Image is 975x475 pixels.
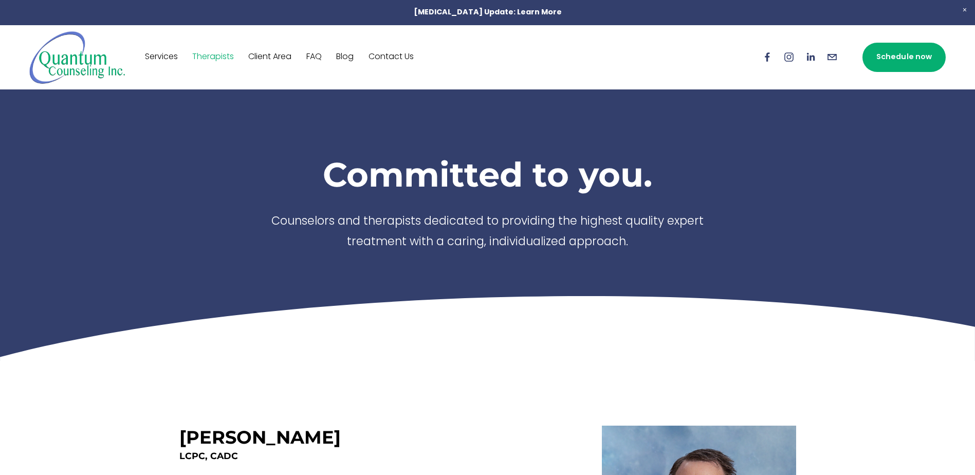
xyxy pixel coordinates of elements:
[762,51,773,63] a: Facebook
[256,154,719,195] h1: Committed to you.
[248,49,291,65] a: Client Area
[192,49,234,65] a: Therapists
[826,51,838,63] a: info@quantumcounselinginc.com
[256,212,719,253] p: Counselors and therapists dedicated to providing the highest quality expert treatment with a cari...
[369,49,414,65] a: Contact Us
[179,426,341,448] h3: [PERSON_NAME]
[862,43,946,72] a: Schedule now
[306,49,322,65] a: FAQ
[179,450,559,463] h4: LCPC, CADC
[336,49,354,65] a: Blog
[805,51,816,63] a: LinkedIn
[145,49,178,65] a: Services
[783,51,795,63] a: Instagram
[29,30,125,84] img: Quantum Counseling Inc. | Change starts here.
